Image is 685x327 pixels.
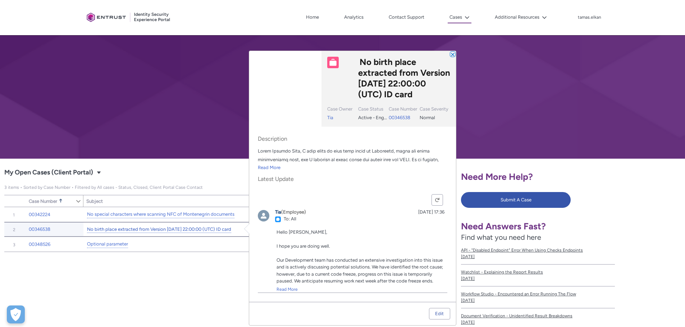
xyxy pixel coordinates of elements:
button: Cases [448,12,471,23]
img: Case [327,57,339,68]
div: Case Status [358,106,387,114]
a: 00346538 [29,226,50,233]
a: [DATE] 17:36 [418,209,444,215]
iframe: Qualified Messenger [652,294,685,327]
a: 00342224 [29,211,50,218]
a: 00348526 [29,241,50,248]
a: Read More [258,165,280,170]
span: Our Development team has conducted an extensive investigation into this issue and is actively dis... [277,257,443,284]
span: Need More Help? [461,171,533,182]
button: Open Preferences [7,305,25,323]
div: Case Owner [327,106,356,114]
div: Case Severity [420,106,449,114]
a: 00346538 [389,115,410,120]
span: Hello [PERSON_NAME], [277,229,327,235]
header: Highlights panel header [249,51,456,127]
a: Edit [429,308,449,319]
a: Tia [327,115,333,120]
a: Tia () [258,215,275,220]
button: User Profile tamas.elkan [577,13,602,20]
h1: Need Answers Fast? [461,221,615,232]
span: API - "Disabled Endpoint" Error When Using Checks Endpoints [461,247,615,253]
span: Lorem Ipsumdo Sita, C adip elits do eius temp incid ut Laboreetd, magna ali enima minimveniamq no... [258,148,447,283]
a: No special characters where scanning NFC of Montenegrin documents [87,211,234,218]
lightning-formatted-date-time: [DATE] [461,320,475,325]
span: I hope you are doing well. [277,243,330,249]
span: Find what you need here [461,233,541,242]
button: Select a List View: Cases [95,168,103,177]
span: Document Verification - Unidentified Result Breakdowns [461,313,615,319]
span: Active - Engineering [358,115,401,120]
span: My Open Cases (Client Portal) [4,167,93,178]
span: (Employee) [281,209,306,215]
lightning-formatted-date-time: [DATE] [461,298,475,303]
div: Feed [258,191,447,293]
lightning-formatted-text: No birth place extracted from Version 31 Mar 2016, 22:00:00 (UTC) ID card [358,57,450,99]
span: Description [258,135,447,143]
button: Submit A Case [461,192,571,208]
div: Cookie Preferences [7,305,25,323]
p: tamas.elkan [578,15,601,20]
lightning-formatted-date-time: [DATE] [461,276,475,281]
a: Analytics, opens in new tab [342,12,365,23]
button: Refresh this feed [431,194,443,206]
span: Watchlist - Explaining the Report Results [461,269,615,275]
a: No birth place extracted from Version [DATE] 22:00:00 (UTC) ID card [87,226,231,233]
a: Optional parameter [87,240,128,248]
button: Additional Resources [493,12,549,23]
a: Contact Support [387,12,426,23]
span: Normal [420,115,435,120]
lightning-formatted-date-time: [DATE] [461,254,475,259]
div: Case Number [389,106,418,114]
a: Read More [277,286,447,293]
button: Close [450,52,455,57]
a: Home [304,12,321,23]
a: Tia [275,209,281,215]
span: My Open Cases (Client Portal) [4,185,203,190]
img: Tia () [258,210,269,221]
span: Latest Update [258,176,447,183]
span: Workflow Studio - Encountered an Error Running The Flow [461,291,615,297]
span: Case Number [29,198,57,204]
span: To: All [284,216,296,221]
div: Edit [435,308,444,319]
